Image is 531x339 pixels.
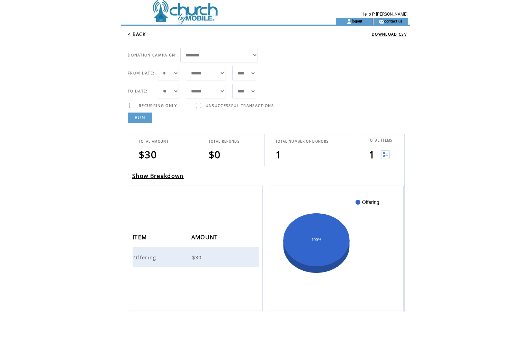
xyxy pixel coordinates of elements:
a: < BACK [128,31,146,37]
span: TOTAL REFUNDS [209,139,240,144]
span: FROM DATE: [128,71,154,75]
a: DOWNLOAD CSV [372,32,407,37]
span: 1 [276,148,281,161]
span: UNSUCCESSFUL TRANSACTIONS [206,103,274,108]
span: Hello P [PERSON_NAME] [361,12,407,17]
img: account_icon.gif [346,19,352,24]
a: logout [352,19,362,23]
svg: A chart. [280,196,393,300]
span: AMOUNT [191,232,220,244]
span: TOTAL NUMBER OF DONORS [276,139,328,144]
a: ITEM [133,235,148,239]
span: DONATION CAMPAIGN: [128,53,177,57]
span: $30 [192,254,204,261]
span: $30 [139,148,157,161]
a: Show Breakdown [132,172,184,180]
span: TOTAL ITEMS [368,138,393,143]
span: 1 [369,148,375,161]
a: AMOUNT [191,235,220,239]
span: RECURRING ONLY [139,103,177,108]
a: Offering [133,253,158,260]
text: 100% [312,238,321,242]
span: TOTAL AMOUNT [139,139,169,144]
text: Offering [362,199,379,205]
span: ITEM [133,232,148,244]
img: View list [381,150,390,159]
span: TO DATE: [128,89,148,93]
a: contact us [384,19,403,23]
span: $0 [209,148,221,161]
span: Offering [133,254,158,261]
a: RUN [128,113,152,123]
img: contact_us_icon.gif [379,19,384,24]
